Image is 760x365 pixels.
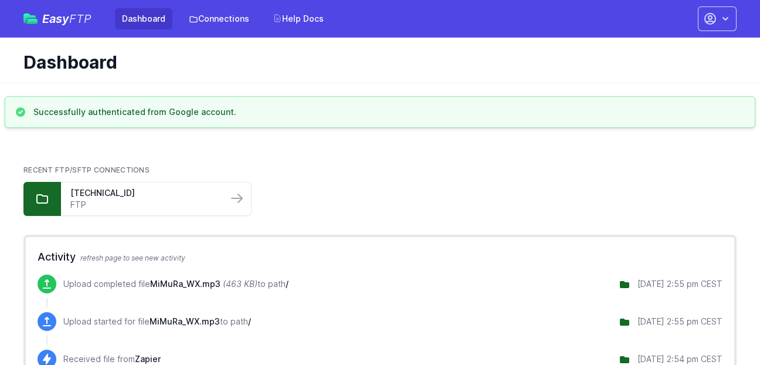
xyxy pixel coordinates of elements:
a: FTP [70,199,218,211]
a: [TECHNICAL_ID] [70,187,218,199]
h2: Recent FTP/SFTP Connections [23,165,737,175]
span: / [248,316,251,326]
div: [DATE] 2:54 pm CEST [637,353,722,365]
div: [DATE] 2:55 pm CEST [637,278,722,290]
p: Upload started for file to path [63,316,251,327]
span: refresh page to see new activity [80,254,185,262]
p: Upload completed file to path [63,278,289,290]
img: easyftp_logo.png [23,13,38,24]
span: MiMuRa_WX.mp3 [150,316,220,326]
i: (463 KB) [223,279,257,289]
a: Dashboard [115,8,172,29]
p: Received file from [63,353,161,365]
a: Connections [182,8,256,29]
span: Easy [42,13,91,25]
a: Help Docs [266,8,331,29]
span: FTP [69,12,91,26]
h1: Dashboard [23,52,727,73]
a: EasyFTP [23,13,91,25]
h2: Activity [38,249,722,265]
span: / [286,279,289,289]
span: Zapier [135,354,161,364]
h3: Successfully authenticated from Google account. [33,106,236,118]
span: MiMuRa_WX.mp3 [150,279,220,289]
div: [DATE] 2:55 pm CEST [637,316,722,327]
